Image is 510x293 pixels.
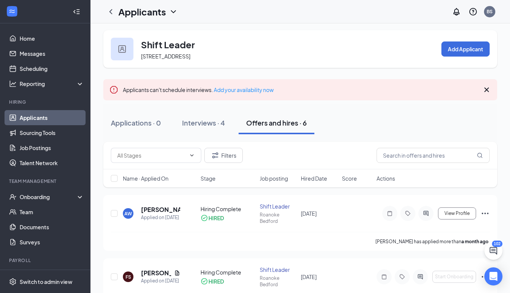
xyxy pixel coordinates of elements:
[208,214,224,222] div: HIRED
[201,278,208,285] svg: CheckmarkCircle
[301,175,327,182] span: Hired Date
[385,210,394,216] svg: Note
[377,148,490,163] input: Search in offers and hires
[189,152,195,158] svg: ChevronDown
[141,206,180,214] h5: [PERSON_NAME]
[20,46,84,61] a: Messages
[201,214,208,222] svg: CheckmarkCircle
[9,99,83,105] div: Hiring
[117,151,186,160] input: All Stages
[489,246,498,255] svg: ChatActive
[20,235,84,250] a: Surveys
[484,267,502,285] div: Open Intercom Messenger
[377,175,395,182] span: Actions
[481,272,490,281] svg: Ellipses
[201,268,255,276] div: Hiring Complete
[20,140,84,155] a: Job Postings
[141,214,180,221] div: Applied on [DATE]
[20,204,84,219] a: Team
[484,242,502,260] button: ChatActive
[438,207,476,219] button: View Profile
[106,7,115,16] svg: ChevronLeft
[211,151,220,160] svg: Filter
[20,80,84,87] div: Reporting
[9,193,17,201] svg: UserCheck
[375,238,490,245] p: [PERSON_NAME] has applied more than .
[403,210,412,216] svg: Tag
[260,202,296,210] div: Shift Leader
[20,31,84,46] a: Home
[20,125,84,140] a: Sourcing Tools
[432,271,476,283] button: Start Onboarding
[461,239,489,244] b: a month ago
[435,274,473,279] span: Start Onboarding
[342,175,357,182] span: Score
[208,278,224,285] div: HIRED
[201,205,255,213] div: Hiring Complete
[141,53,190,60] span: [STREET_ADDRESS]
[444,211,470,216] span: View Profile
[9,178,83,184] div: Team Management
[20,219,84,235] a: Documents
[246,118,307,127] div: Offers and hires · 6
[260,175,288,182] span: Job posting
[118,45,126,53] img: user icon
[301,210,317,217] span: [DATE]
[482,85,491,94] svg: Cross
[141,277,180,285] div: Applied on [DATE]
[169,7,178,16] svg: ChevronDown
[126,274,131,280] div: FS
[469,7,478,16] svg: QuestionInfo
[416,274,425,280] svg: ActiveChat
[487,8,493,15] div: BS
[477,152,483,158] svg: MagnifyingGlass
[141,269,171,277] h5: [PERSON_NAME]
[441,41,490,57] button: Add Applicant
[111,118,161,127] div: Applications · 0
[301,273,317,280] span: [DATE]
[20,268,84,284] a: PayrollCrown
[204,148,243,163] button: Filter Filters
[73,8,80,15] svg: Collapse
[118,5,166,18] h1: Applicants
[9,80,17,87] svg: Analysis
[201,175,216,182] span: Stage
[109,85,118,94] svg: Error
[20,278,72,285] div: Switch to admin view
[260,266,296,273] div: Shift Leader
[20,193,78,201] div: Onboarding
[380,274,389,280] svg: Note
[492,241,502,247] div: 102
[398,274,407,280] svg: Tag
[123,86,274,93] span: Applicants can't schedule interviews.
[174,270,180,276] svg: Document
[20,155,84,170] a: Talent Network
[8,8,16,15] svg: WorkstreamLogo
[182,118,225,127] div: Interviews · 4
[123,175,168,182] span: Name · Applied On
[124,210,132,217] div: AW
[9,278,17,285] svg: Settings
[20,61,84,76] a: Scheduling
[9,257,83,264] div: Payroll
[141,38,195,51] h3: Shift Leader
[214,86,274,93] a: Add your availability now
[20,110,84,125] a: Applicants
[452,7,461,16] svg: Notifications
[260,275,296,288] div: Roanoke Bedford
[481,209,490,218] svg: Ellipses
[421,210,430,216] svg: ActiveChat
[260,212,296,224] div: Roanoke Bedford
